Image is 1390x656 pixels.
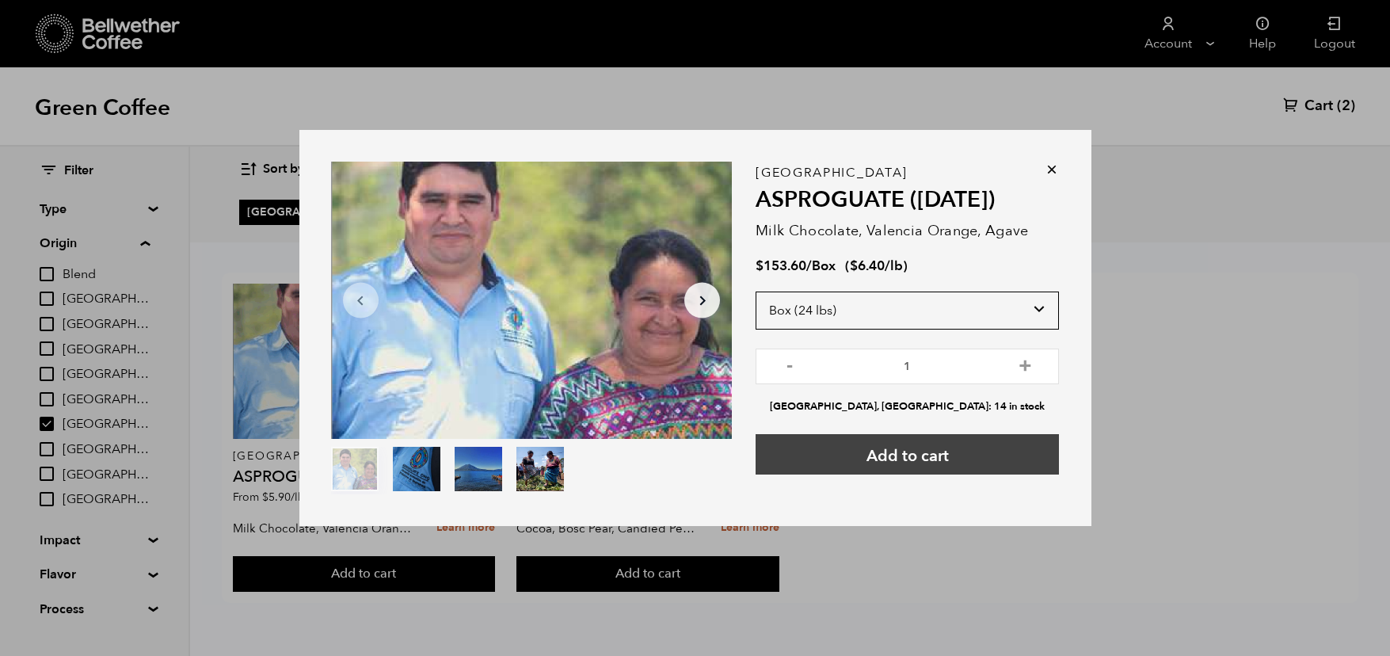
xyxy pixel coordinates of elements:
[756,187,1059,214] h2: ASPROGUATE ([DATE])
[756,257,764,275] span: $
[756,257,806,275] bdi: 153.60
[812,257,836,275] span: Box
[756,399,1059,414] li: [GEOGRAPHIC_DATA], [GEOGRAPHIC_DATA]: 14 in stock
[885,257,903,275] span: /lb
[756,220,1059,242] p: Milk Chocolate, Valencia Orange, Agave
[850,257,858,275] span: $
[779,357,799,372] button: -
[1015,357,1035,372] button: +
[806,257,812,275] span: /
[756,434,1059,475] button: Add to cart
[845,257,908,275] span: ( )
[850,257,885,275] bdi: 6.40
